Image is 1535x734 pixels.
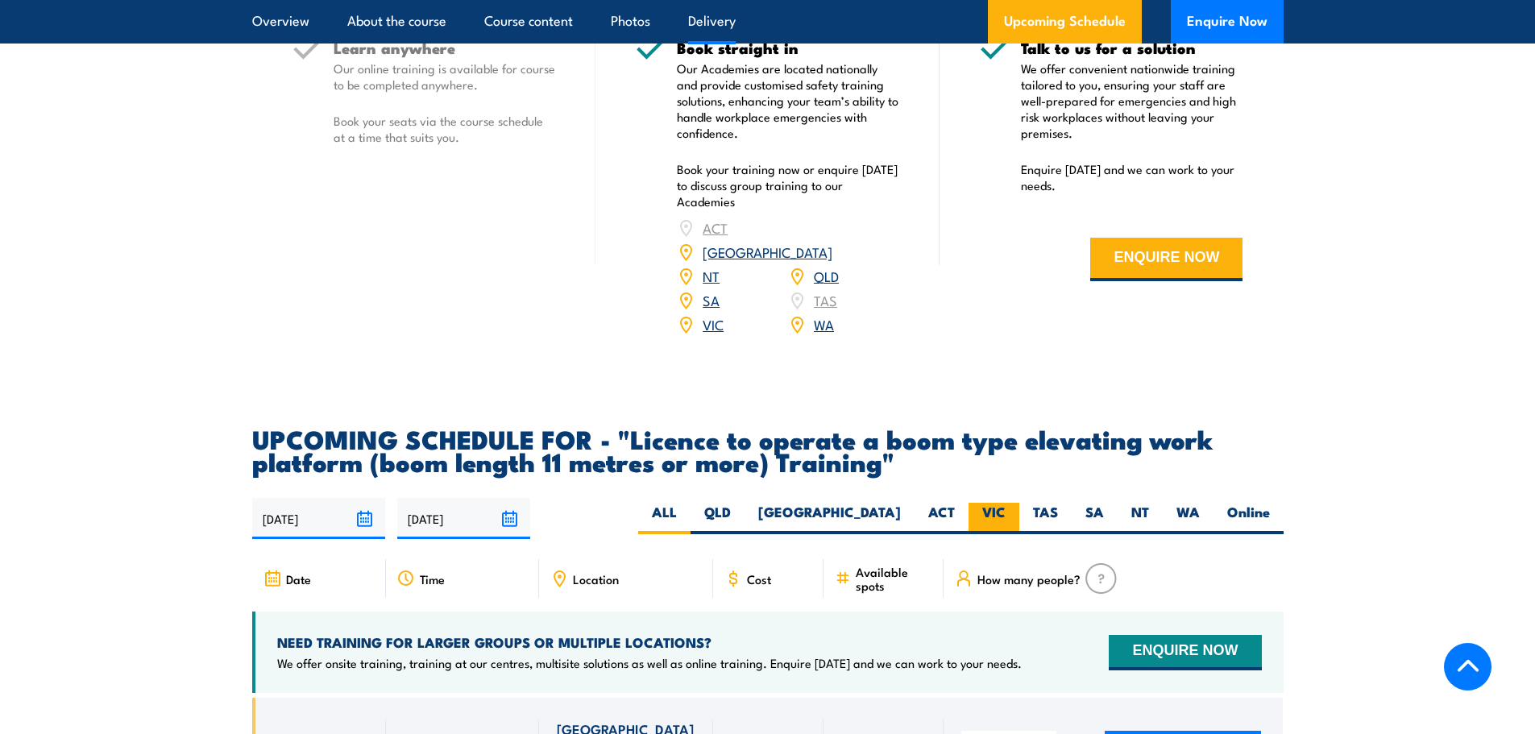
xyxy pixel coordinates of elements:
[677,60,899,141] p: Our Academies are located nationally and provide customised safety training solutions, enhancing ...
[397,498,530,539] input: To date
[856,565,932,592] span: Available spots
[969,503,1019,534] label: VIC
[814,314,834,334] a: WA
[915,503,969,534] label: ACT
[638,503,691,534] label: ALL
[277,655,1022,671] p: We offer onsite training, training at our centres, multisite solutions as well as online training...
[334,113,556,145] p: Book your seats via the course schedule at a time that suits you.
[703,242,832,261] a: [GEOGRAPHIC_DATA]
[691,503,745,534] label: QLD
[977,572,1081,586] span: How many people?
[252,427,1284,472] h2: UPCOMING SCHEDULE FOR - "Licence to operate a boom type elevating work platform (boom length 11 m...
[1021,60,1243,141] p: We offer convenient nationwide training tailored to you, ensuring your staff are well-prepared fo...
[747,572,771,586] span: Cost
[286,572,311,586] span: Date
[677,161,899,209] p: Book your training now or enquire [DATE] to discuss group training to our Academies
[252,498,385,539] input: From date
[745,503,915,534] label: [GEOGRAPHIC_DATA]
[1109,635,1261,670] button: ENQUIRE NOW
[1072,503,1118,534] label: SA
[1163,503,1213,534] label: WA
[334,60,556,93] p: Our online training is available for course to be completed anywhere.
[1090,238,1243,281] button: ENQUIRE NOW
[1118,503,1163,534] label: NT
[277,633,1022,651] h4: NEED TRAINING FOR LARGER GROUPS OR MULTIPLE LOCATIONS?
[703,314,724,334] a: VIC
[420,572,445,586] span: Time
[1213,503,1284,534] label: Online
[677,40,899,56] h5: Book straight in
[1019,503,1072,534] label: TAS
[814,266,839,285] a: QLD
[334,40,556,56] h5: Learn anywhere
[703,290,720,309] a: SA
[573,572,619,586] span: Location
[1021,40,1243,56] h5: Talk to us for a solution
[703,266,720,285] a: NT
[1021,161,1243,193] p: Enquire [DATE] and we can work to your needs.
